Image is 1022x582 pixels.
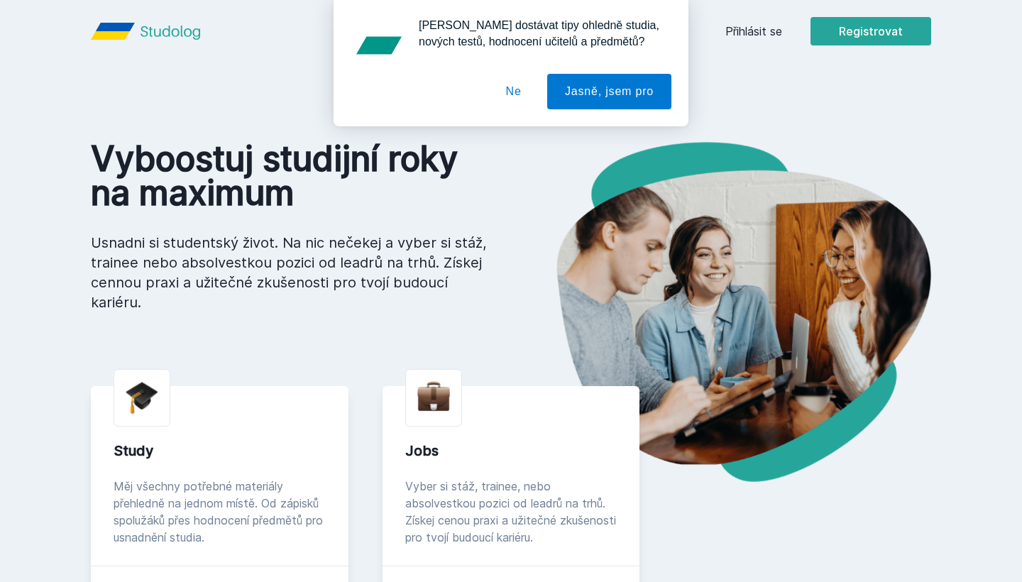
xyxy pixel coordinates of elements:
div: Study [114,441,326,461]
div: Vyber si stáž, trainee, nebo absolvestkou pozici od leadrů na trhů. Získej cenou praxi a užitečné... [405,478,617,546]
div: Jobs [405,441,617,461]
div: Měj všechny potřebné materiály přehledně na jednom místě. Od zápisků spolužáků přes hodnocení pře... [114,478,326,546]
img: graduation-cap.png [126,381,158,414]
img: notification icon [351,17,407,74]
button: Jasně, jsem pro [547,74,671,109]
button: Ne [488,74,539,109]
h1: Vyboostuj studijní roky na maximum [91,142,488,210]
img: briefcase.png [417,378,450,414]
img: hero.png [511,142,931,482]
div: [PERSON_NAME] dostávat tipy ohledně studia, nových testů, hodnocení učitelů a předmětů? [407,17,671,50]
p: Usnadni si studentský život. Na nic nečekej a vyber si stáž, trainee nebo absolvestkou pozici od ... [91,233,488,312]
